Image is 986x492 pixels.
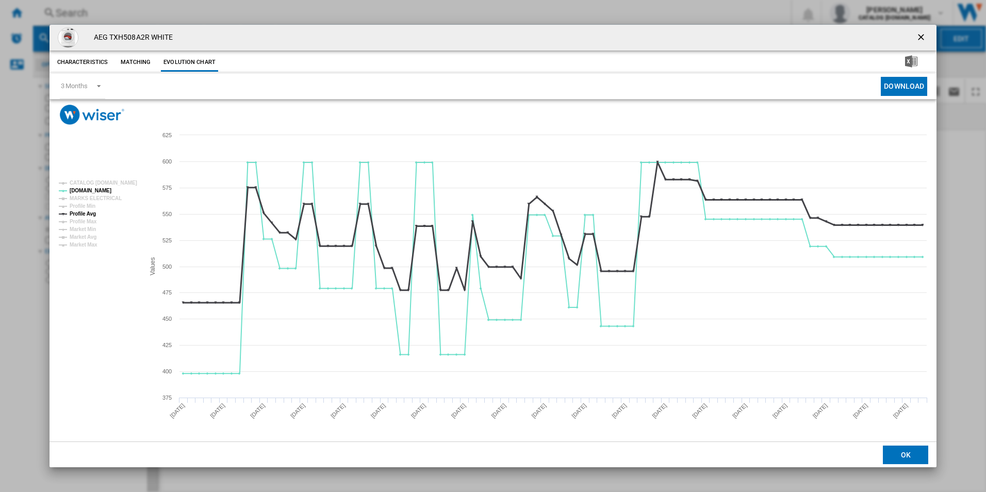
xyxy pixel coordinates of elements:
tspan: [DATE] [811,402,828,419]
tspan: [DATE] [691,402,708,419]
button: Download [881,77,927,96]
tspan: [DATE] [369,402,386,419]
tspan: [DATE] [450,402,467,419]
button: Download in Excel [889,53,934,72]
tspan: [DATE] [329,402,346,419]
tspan: [DATE] [892,402,909,419]
tspan: 575 [162,185,172,191]
tspan: [DATE] [289,402,306,419]
tspan: 625 [162,132,172,138]
tspan: [DATE] [570,402,587,419]
md-dialog: Product popup [50,25,937,468]
tspan: [DATE] [611,402,628,419]
tspan: Market Min [70,226,96,232]
button: getI18NText('BUTTONS.CLOSE_DIALOG') [912,27,932,48]
tspan: [DOMAIN_NAME] [70,188,111,193]
div: 3 Months [61,82,88,90]
tspan: 400 [162,368,172,374]
tspan: [DATE] [490,402,507,419]
button: Characteristics [55,53,111,72]
tspan: Profile Max [70,219,97,224]
tspan: [DATE] [249,402,266,419]
tspan: [DATE] [731,402,748,419]
button: OK [883,446,928,464]
tspan: Profile Avg [70,211,96,217]
tspan: Values [149,257,156,275]
button: Evolution chart [161,53,218,72]
tspan: Market Max [70,242,97,248]
tspan: [DATE] [851,402,868,419]
tspan: CATALOG [DOMAIN_NAME] [70,180,137,186]
ng-md-icon: getI18NText('BUTTONS.CLOSE_DIALOG') [916,32,928,44]
tspan: Market Avg [70,234,96,240]
tspan: [DATE] [169,402,186,419]
tspan: [DATE] [409,402,426,419]
button: Matching [113,53,158,72]
tspan: 450 [162,316,172,322]
tspan: 525 [162,237,172,243]
tspan: [DATE] [209,402,226,419]
tspan: 550 [162,211,172,217]
tspan: Profile Min [70,203,95,209]
img: excel-24x24.png [905,55,917,68]
img: logo_wiser_300x94.png [60,105,124,125]
tspan: [DATE] [530,402,547,419]
tspan: 375 [162,395,172,401]
tspan: 500 [162,264,172,270]
tspan: 475 [162,289,172,296]
tspan: 425 [162,342,172,348]
tspan: 600 [162,158,172,165]
img: 3ac03381434f6075cf3c023eb93770bc36840ed2_1.jpg [58,27,78,48]
tspan: [DATE] [651,402,668,419]
tspan: [DATE] [771,402,788,419]
tspan: MARKS ELECTRICAL [70,195,122,201]
h4: AEG TXH508A2R WHITE [89,32,173,43]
